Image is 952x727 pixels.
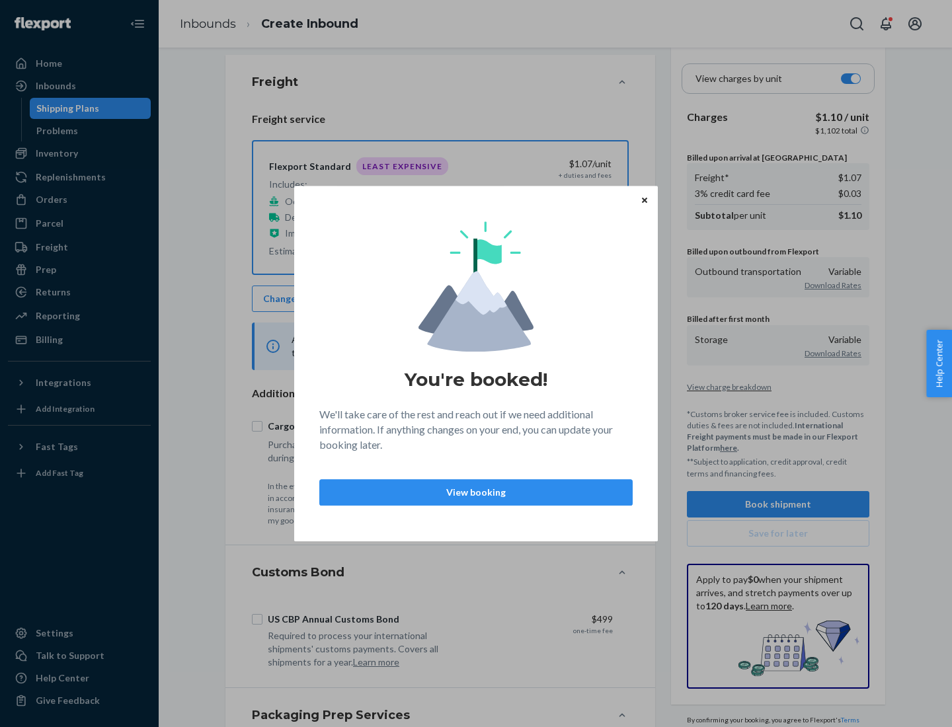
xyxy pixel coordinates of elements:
[319,407,633,453] p: We'll take care of the rest and reach out if we need additional information. If anything changes ...
[638,192,651,207] button: Close
[319,479,633,506] button: View booking
[331,486,621,499] p: View booking
[418,221,534,352] img: svg+xml,%3Csvg%20viewBox%3D%220%200%20174%20197%22%20fill%3D%22none%22%20xmlns%3D%22http%3A%2F%2F...
[405,367,547,391] h1: You're booked!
